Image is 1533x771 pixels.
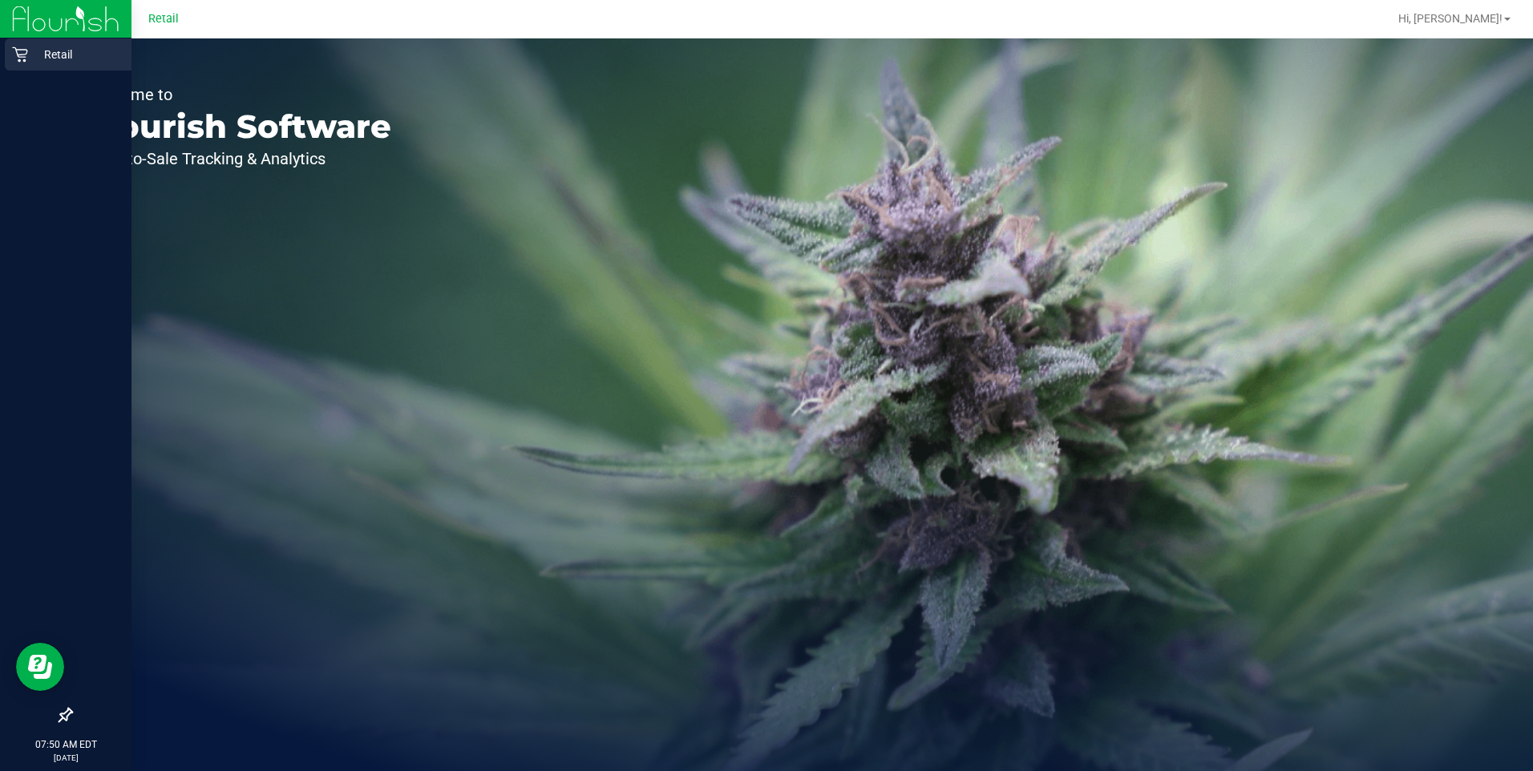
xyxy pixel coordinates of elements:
p: 07:50 AM EDT [7,737,124,752]
p: Retail [28,45,124,64]
span: Retail [148,12,179,26]
p: Flourish Software [87,111,391,143]
p: [DATE] [7,752,124,764]
span: Hi, [PERSON_NAME]! [1398,12,1503,25]
p: Welcome to [87,87,391,103]
inline-svg: Retail [12,46,28,63]
p: Seed-to-Sale Tracking & Analytics [87,151,391,167]
iframe: Resource center [16,643,64,691]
